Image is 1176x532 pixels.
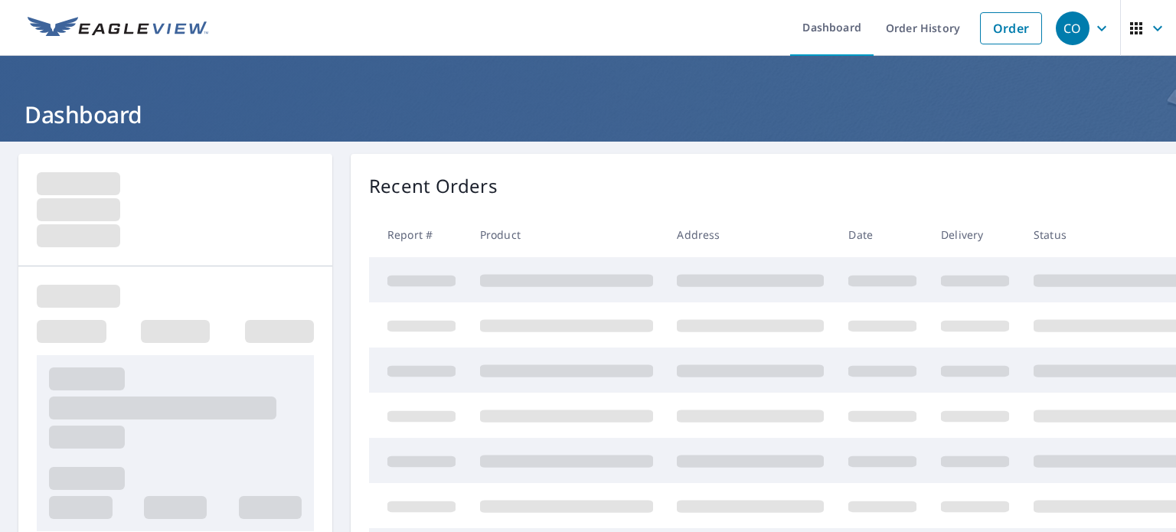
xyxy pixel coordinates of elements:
[836,212,929,257] th: Date
[665,212,836,257] th: Address
[369,212,468,257] th: Report #
[28,17,208,40] img: EV Logo
[929,212,1021,257] th: Delivery
[980,12,1042,44] a: Order
[468,212,665,257] th: Product
[1056,11,1089,45] div: CO
[369,172,498,200] p: Recent Orders
[18,99,1158,130] h1: Dashboard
